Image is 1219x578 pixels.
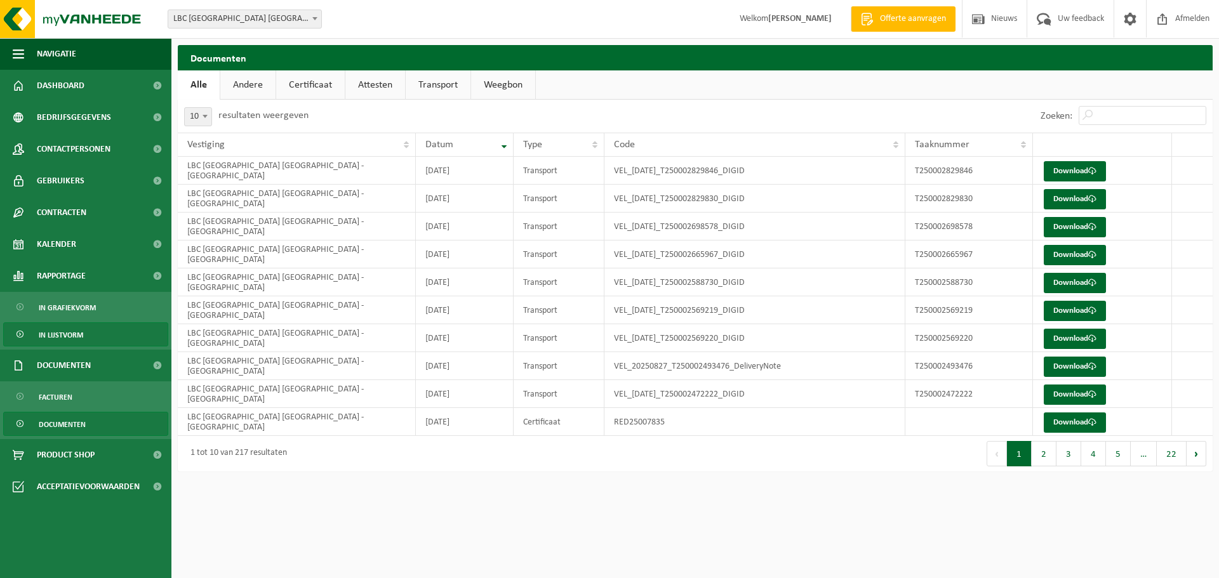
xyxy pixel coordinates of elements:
span: 10 [184,107,212,126]
button: 3 [1056,441,1081,466]
button: 2 [1032,441,1056,466]
span: Offerte aanvragen [877,13,949,25]
td: Transport [514,324,604,352]
button: Previous [987,441,1007,466]
td: T250002569219 [905,296,1034,324]
a: Download [1044,384,1106,405]
td: LBC [GEOGRAPHIC_DATA] [GEOGRAPHIC_DATA] - [GEOGRAPHIC_DATA] [178,296,416,324]
h2: Documenten [178,45,1213,70]
td: LBC [GEOGRAPHIC_DATA] [GEOGRAPHIC_DATA] - [GEOGRAPHIC_DATA] [178,157,416,185]
a: Attesten [345,70,405,100]
td: VEL_[DATE]_T250002569219_DIGID [604,296,905,324]
td: Transport [514,380,604,408]
span: Dashboard [37,70,84,102]
span: Navigatie [37,38,76,70]
a: Weegbon [471,70,535,100]
button: 4 [1081,441,1106,466]
a: Transport [406,70,470,100]
td: VEL_[DATE]_T250002569220_DIGID [604,324,905,352]
button: Next [1187,441,1206,466]
td: VEL_[DATE]_T250002665967_DIGID [604,240,905,268]
td: [DATE] [416,324,514,352]
td: T250002698578 [905,213,1034,240]
button: 1 [1007,441,1032,466]
span: Taaknummer [915,140,969,150]
td: T250002493476 [905,352,1034,380]
strong: [PERSON_NAME] [768,14,832,23]
td: Transport [514,185,604,213]
span: Documenten [37,350,91,381]
td: VEL_20250827_T250002493476_DeliveryNote [604,352,905,380]
a: Download [1044,217,1106,237]
div: 1 tot 10 van 217 resultaten [184,442,287,465]
span: … [1131,441,1157,466]
td: VEL_[DATE]_T250002698578_DIGID [604,213,905,240]
button: 22 [1157,441,1187,466]
td: [DATE] [416,296,514,324]
td: Transport [514,352,604,380]
span: Bedrijfsgegevens [37,102,111,133]
a: Download [1044,273,1106,293]
span: LBC ANTWERPEN NV - ANTWERPEN [168,10,321,28]
span: Kalender [37,228,76,260]
td: LBC [GEOGRAPHIC_DATA] [GEOGRAPHIC_DATA] - [GEOGRAPHIC_DATA] [178,408,416,436]
span: In lijstvorm [39,323,83,347]
td: VEL_[DATE]_T250002472222_DIGID [604,380,905,408]
span: Gebruikers [37,165,84,197]
td: [DATE] [416,240,514,268]
td: Certificaat [514,408,604,436]
span: Vestiging [187,140,225,150]
span: Code [614,140,635,150]
span: Facturen [39,385,72,409]
td: T250002472222 [905,380,1034,408]
td: RED25007835 [604,408,905,436]
a: Download [1044,161,1106,181]
a: Download [1044,189,1106,209]
td: LBC [GEOGRAPHIC_DATA] [GEOGRAPHIC_DATA] - [GEOGRAPHIC_DATA] [178,213,416,240]
span: Acceptatievoorwaarden [37,471,140,502]
a: Download [1044,245,1106,265]
a: Download [1044,357,1106,377]
a: Offerte aanvragen [851,6,956,32]
span: Contactpersonen [37,133,110,165]
td: LBC [GEOGRAPHIC_DATA] [GEOGRAPHIC_DATA] - [GEOGRAPHIC_DATA] [178,352,416,380]
span: LBC ANTWERPEN NV - ANTWERPEN [168,10,322,29]
td: Transport [514,213,604,240]
td: [DATE] [416,185,514,213]
span: Type [523,140,542,150]
td: Transport [514,157,604,185]
td: LBC [GEOGRAPHIC_DATA] [GEOGRAPHIC_DATA] - [GEOGRAPHIC_DATA] [178,268,416,296]
a: Facturen [3,384,168,409]
td: [DATE] [416,268,514,296]
span: Rapportage [37,260,86,292]
td: [DATE] [416,380,514,408]
td: Transport [514,268,604,296]
label: Zoeken: [1041,111,1072,121]
span: Documenten [39,412,86,437]
a: Download [1044,329,1106,349]
td: T250002588730 [905,268,1034,296]
td: [DATE] [416,408,514,436]
td: [DATE] [416,157,514,185]
a: Download [1044,412,1106,433]
td: T250002829846 [905,157,1034,185]
a: Andere [220,70,276,100]
a: Certificaat [276,70,345,100]
a: In lijstvorm [3,322,168,346]
a: Download [1044,301,1106,321]
a: In grafiekvorm [3,295,168,319]
a: Alle [178,70,220,100]
td: [DATE] [416,352,514,380]
span: Datum [425,140,453,150]
label: resultaten weergeven [218,110,309,121]
td: T250002829830 [905,185,1034,213]
a: Documenten [3,412,168,436]
span: In grafiekvorm [39,296,96,320]
td: VEL_[DATE]_T250002829846_DIGID [604,157,905,185]
span: Contracten [37,197,86,228]
td: T250002665967 [905,240,1034,268]
span: 10 [185,108,211,126]
td: Transport [514,240,604,268]
td: [DATE] [416,213,514,240]
td: LBC [GEOGRAPHIC_DATA] [GEOGRAPHIC_DATA] - [GEOGRAPHIC_DATA] [178,324,416,352]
